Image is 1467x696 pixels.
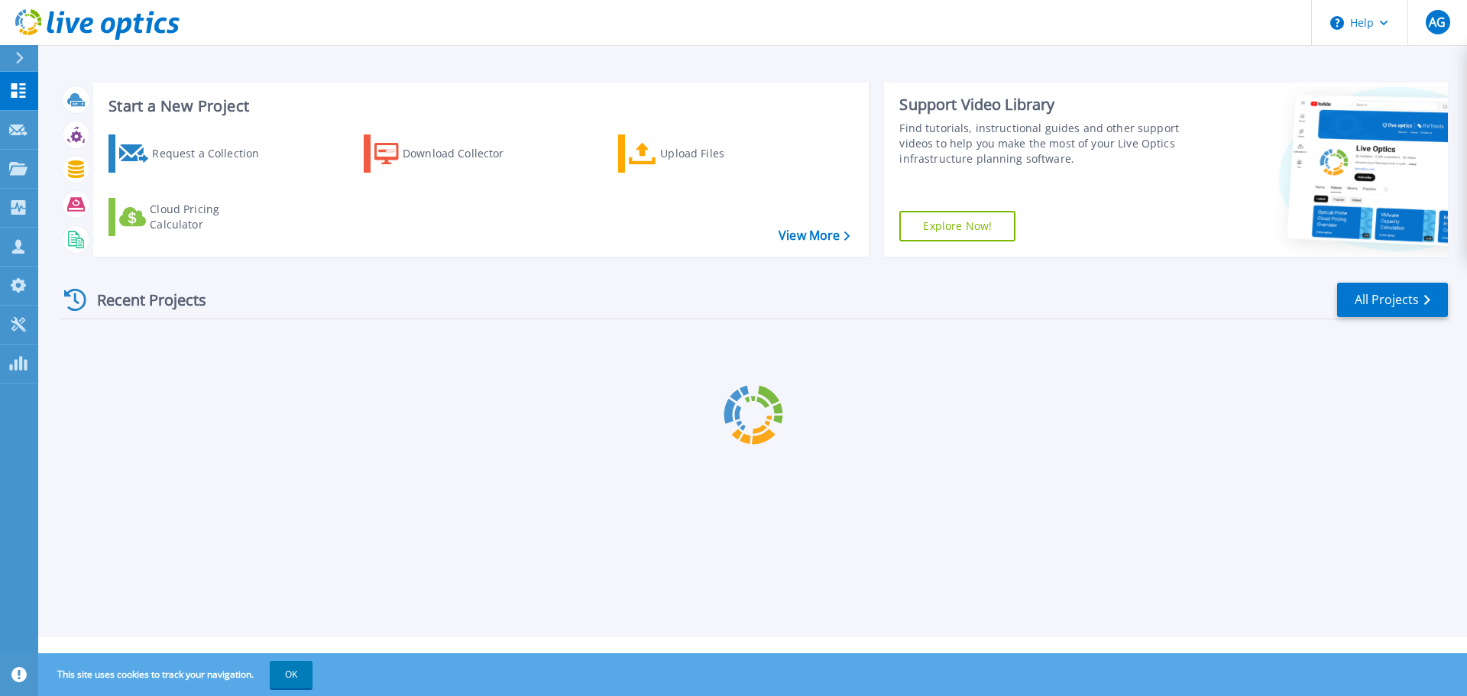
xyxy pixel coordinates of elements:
[59,281,227,319] div: Recent Projects
[899,121,1187,167] div: Find tutorials, instructional guides and other support videos to help you make the most of your L...
[108,198,279,236] a: Cloud Pricing Calculator
[364,134,534,173] a: Download Collector
[150,202,272,232] div: Cloud Pricing Calculator
[899,95,1187,115] div: Support Video Library
[270,661,313,688] button: OK
[108,98,850,115] h3: Start a New Project
[618,134,789,173] a: Upload Files
[660,138,782,169] div: Upload Files
[42,661,313,688] span: This site uses cookies to track your navigation.
[403,138,525,169] div: Download Collector
[152,138,274,169] div: Request a Collection
[1337,283,1448,317] a: All Projects
[899,211,1015,241] a: Explore Now!
[108,134,279,173] a: Request a Collection
[779,228,850,243] a: View More
[1429,16,1446,28] span: AG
